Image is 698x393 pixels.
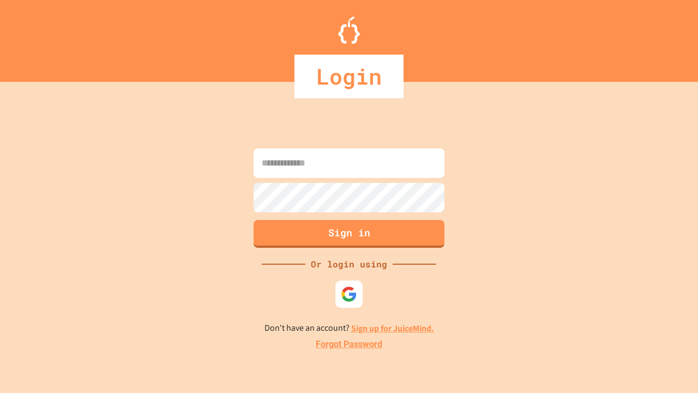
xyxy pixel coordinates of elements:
[294,55,404,98] div: Login
[351,323,434,334] a: Sign up for JuiceMind.
[338,16,360,44] img: Logo.svg
[254,220,444,248] button: Sign in
[305,258,393,271] div: Or login using
[316,338,382,351] a: Forgot Password
[341,286,357,302] img: google-icon.svg
[264,321,434,335] p: Don't have an account?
